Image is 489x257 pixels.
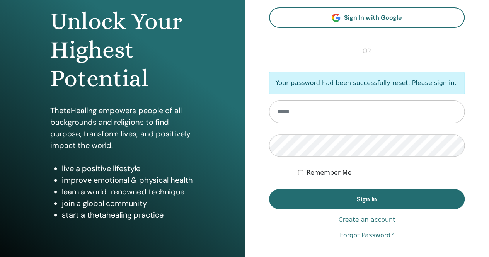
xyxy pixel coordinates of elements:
button: Sign In [269,189,465,209]
li: start a thetahealing practice [62,209,194,221]
span: or [359,46,375,56]
li: join a global community [62,197,194,209]
p: ThetaHealing empowers people of all backgrounds and religions to find purpose, transform lives, a... [50,105,194,151]
p: Your password had been successfully reset. Please sign in. [269,72,465,94]
a: Create an account [338,215,395,225]
a: Sign In with Google [269,7,465,28]
span: Sign In with Google [344,14,402,22]
div: Keep me authenticated indefinitely or until I manually logout [298,168,465,177]
li: learn a world-renowned technique [62,186,194,197]
span: Sign In [357,195,377,203]
li: improve emotional & physical health [62,174,194,186]
a: Forgot Password? [340,231,394,240]
h1: Unlock Your Highest Potential [50,7,194,93]
label: Remember Me [306,168,351,177]
li: live a positive lifestyle [62,163,194,174]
